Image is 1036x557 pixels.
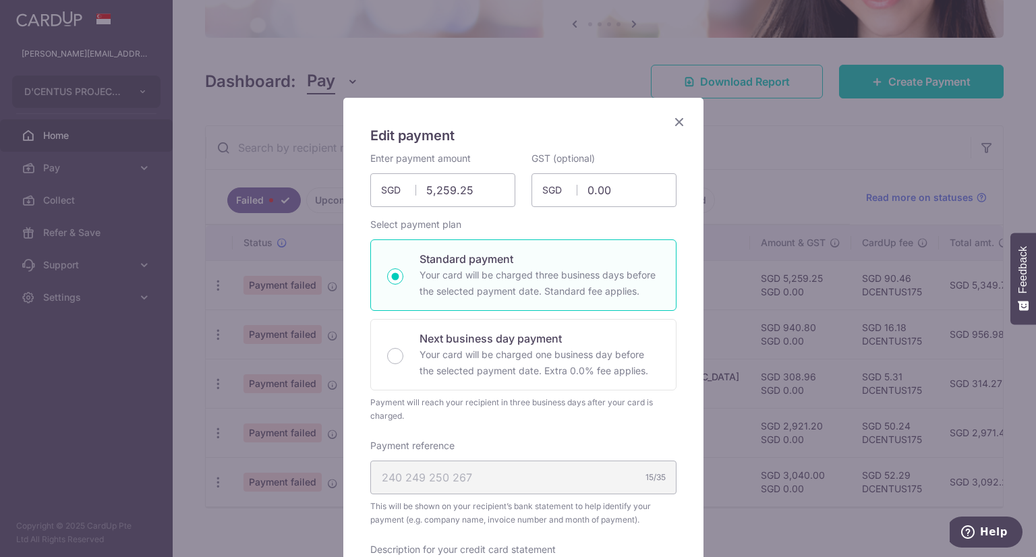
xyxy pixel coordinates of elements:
[531,173,677,207] input: 0.00
[420,347,660,379] p: Your card will be charged one business day before the selected payment date. Extra 0.0% fee applies.
[370,125,677,146] h5: Edit payment
[1017,246,1029,293] span: Feedback
[420,251,660,267] p: Standard payment
[645,471,666,484] div: 15/35
[370,396,677,423] div: Payment will reach your recipient in three business days after your card is charged.
[370,543,556,556] label: Description for your credit card statement
[531,152,595,165] label: GST (optional)
[542,183,577,197] span: SGD
[370,500,677,527] span: This will be shown on your recipient’s bank statement to help identify your payment (e.g. company...
[381,183,416,197] span: SGD
[671,114,687,130] button: Close
[370,439,455,452] label: Payment reference
[420,267,660,299] p: Your card will be charged three business days before the selected payment date. Standard fee appl...
[420,330,660,347] p: Next business day payment
[370,173,515,207] input: 0.00
[950,517,1023,550] iframe: Opens a widget where you can find more information
[1010,233,1036,324] button: Feedback - Show survey
[370,218,461,231] label: Select payment plan
[370,152,471,165] label: Enter payment amount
